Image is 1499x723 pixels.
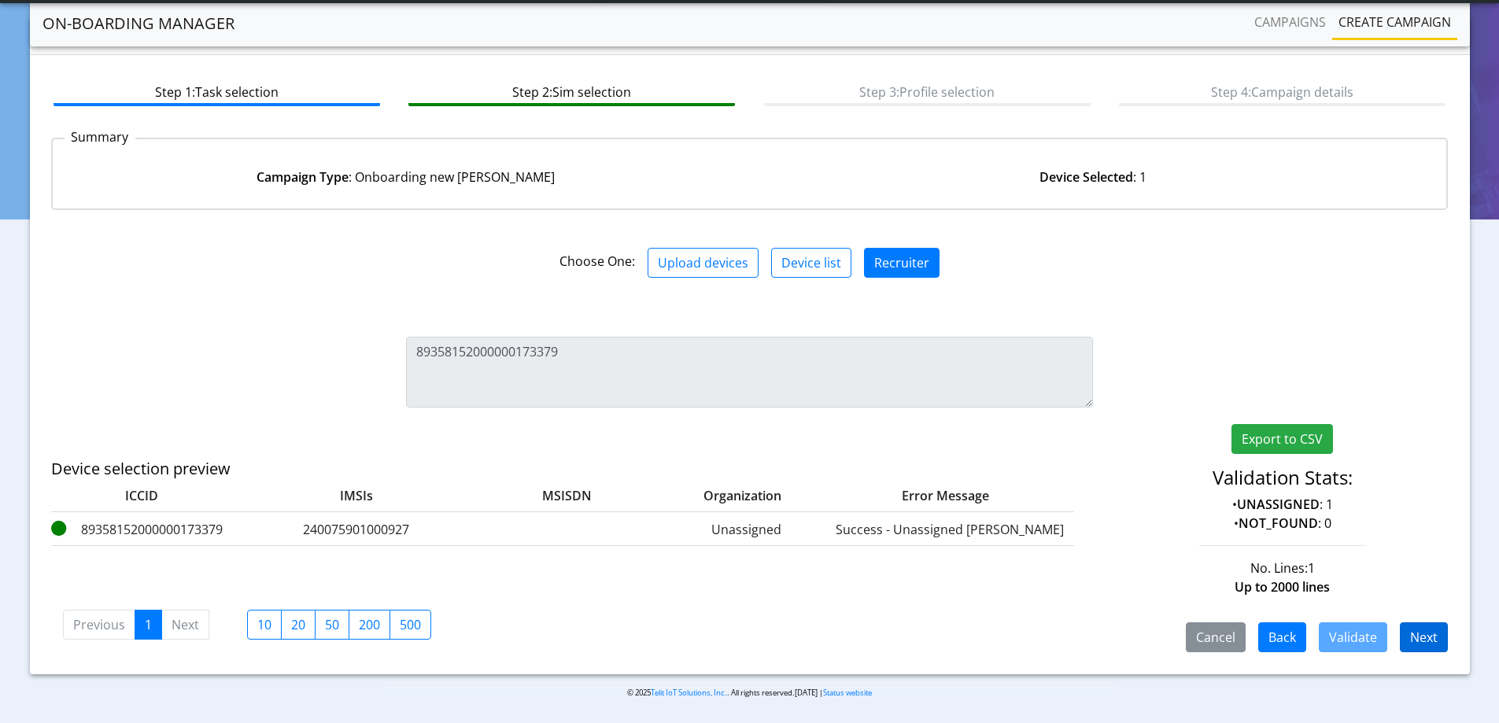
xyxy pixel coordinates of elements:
p: © 2025 . All rights reserved.[DATE] | [386,687,1113,699]
label: Error Message [800,486,1036,505]
button: Device list [771,248,851,278]
button: Upload devices [648,248,759,278]
strong: Device Selected [1039,168,1133,186]
a: Telit IoT Solutions, Inc. [651,688,727,698]
label: Organization [637,486,794,505]
label: 89358152000000173379 [51,520,232,539]
span: Choose One: [559,253,635,270]
button: Export to CSV [1231,424,1333,454]
button: Recruiter [864,248,940,278]
a: On-Boarding Manager [42,8,234,39]
btn: Step 4: Campaign details [1119,76,1445,106]
strong: UNASSIGNED [1237,496,1320,513]
label: Success - Unassigned [PERSON_NAME] [832,520,1068,539]
a: Campaigns [1248,6,1332,38]
label: 50 [315,610,349,640]
label: 200 [349,610,390,640]
h4: Validation Stats: [1117,467,1448,489]
label: MSISDN [481,486,630,505]
p: Summary [65,127,135,146]
label: 20 [281,610,316,640]
strong: NOT_FOUND [1239,515,1318,532]
div: Up to 2000 lines [1105,577,1460,596]
label: 500 [390,610,431,640]
label: Unassigned [668,520,825,539]
btn: Step 3: Profile selection [764,76,1091,106]
div: : Onboarding new [PERSON_NAME] [62,168,750,186]
label: 10 [247,610,282,640]
p: • : 0 [1117,514,1448,533]
p: • : 1 [1117,495,1448,514]
button: Next [1400,622,1448,652]
div: : 1 [750,168,1438,186]
a: 1 [135,610,162,640]
button: Validate [1319,622,1387,652]
a: Create campaign [1332,6,1457,38]
btn: Step 1: Task selection [54,76,380,106]
strong: Campaign Type [257,168,349,186]
button: Cancel [1186,622,1246,652]
label: ICCID [51,486,232,505]
label: 240075901000927 [238,520,474,539]
a: Status website [823,688,872,698]
btn: Step 2: Sim selection [408,76,735,106]
label: IMSIs [238,486,474,505]
h5: Device selection preview [51,459,983,478]
button: Back [1258,622,1306,652]
div: No. Lines: [1105,559,1460,577]
span: 1 [1308,559,1315,577]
